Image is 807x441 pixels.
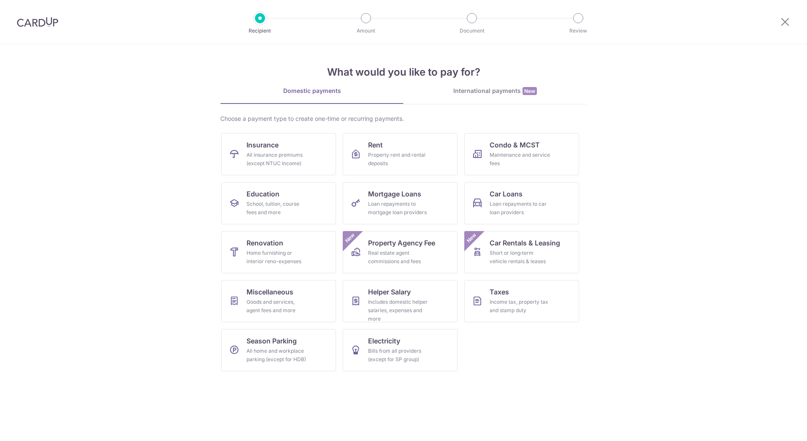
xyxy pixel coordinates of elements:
[368,140,383,150] span: Rent
[343,231,357,245] span: New
[368,287,411,297] span: Helper Salary
[246,347,307,364] div: All home and workplace parking (except for HDB)
[246,151,307,168] div: All insurance premiums (except NTUC Income)
[490,238,560,248] span: Car Rentals & Leasing
[464,133,579,175] a: Condo & MCSTMaintenance and service fees
[403,87,587,95] div: International payments
[246,140,279,150] span: Insurance
[343,329,458,371] a: ElectricityBills from all providers (except for SP group)
[221,329,336,371] a: Season ParkingAll home and workplace parking (except for HDB)
[368,200,429,217] div: Loan repayments to mortgage loan providers
[246,336,297,346] span: Season Parking
[221,133,336,175] a: InsuranceAll insurance premiums (except NTUC Income)
[368,298,429,323] div: Includes domestic helper salaries, expenses and more
[523,87,537,95] span: New
[221,182,336,224] a: EducationSchool, tuition, course fees and more
[490,249,550,266] div: Short or long‑term vehicle rentals & leases
[368,189,421,199] span: Mortgage Loans
[368,151,429,168] div: Property rent and rental deposits
[368,238,435,248] span: Property Agency Fee
[490,298,550,315] div: Income tax, property tax and stamp duty
[335,27,397,35] p: Amount
[368,347,429,364] div: Bills from all providers (except for SP group)
[441,27,503,35] p: Document
[490,151,550,168] div: Maintenance and service fees
[221,280,336,322] a: MiscellaneousGoods and services, agent fees and more
[221,231,336,273] a: RenovationHome furnishing or interior reno-expenses
[246,200,307,217] div: School, tuition, course fees and more
[17,17,58,27] img: CardUp
[343,182,458,224] a: Mortgage LoansLoan repayments to mortgage loan providers
[246,287,293,297] span: Miscellaneous
[220,114,587,123] div: Choose a payment type to create one-time or recurring payments.
[343,133,458,175] a: RentProperty rent and rental deposits
[220,87,403,95] div: Domestic payments
[490,140,540,150] span: Condo & MCST
[490,189,523,199] span: Car Loans
[490,287,509,297] span: Taxes
[343,280,458,322] a: Helper SalaryIncludes domestic helper salaries, expenses and more
[246,298,307,315] div: Goods and services, agent fees and more
[220,65,587,80] h4: What would you like to pay for?
[464,182,579,224] a: Car LoansLoan repayments to car loan providers
[343,231,458,273] a: Property Agency FeeReal estate agent commissions and feesNew
[490,200,550,217] div: Loan repayments to car loan providers
[368,249,429,266] div: Real estate agent commissions and fees
[246,249,307,266] div: Home furnishing or interior reno-expenses
[368,336,400,346] span: Electricity
[464,280,579,322] a: TaxesIncome tax, property tax and stamp duty
[229,27,291,35] p: Recipient
[465,231,479,245] span: New
[547,27,609,35] p: Review
[464,231,579,273] a: Car Rentals & LeasingShort or long‑term vehicle rentals & leasesNew
[246,238,283,248] span: Renovation
[246,189,279,199] span: Education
